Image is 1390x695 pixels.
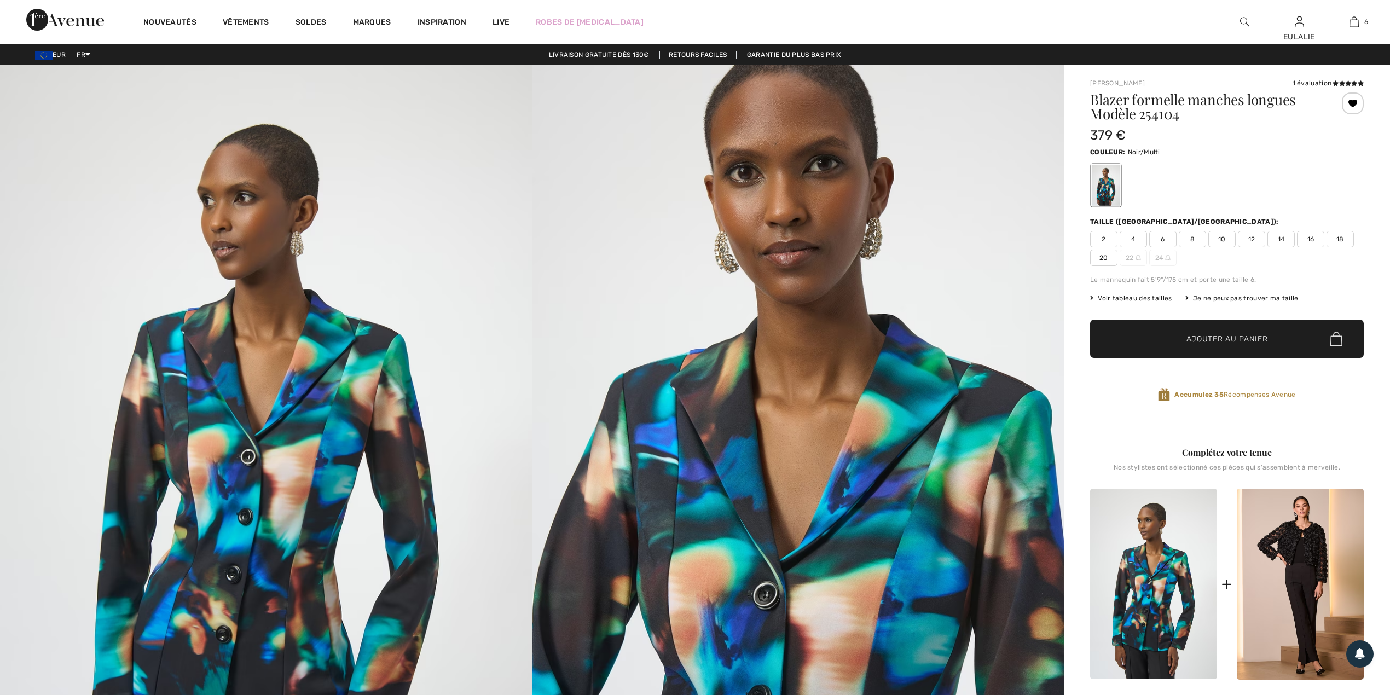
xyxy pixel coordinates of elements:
a: Nouveautés [143,18,196,29]
div: EULALIE [1272,31,1326,43]
a: Se connecter [1295,16,1304,27]
span: 20 [1090,250,1117,266]
div: 1 évaluation [1293,78,1364,88]
span: Récompenses Avenue [1174,390,1295,399]
span: 2 [1090,231,1117,247]
a: Robes de [MEDICAL_DATA] [536,16,644,28]
div: Complétez votre tenue [1090,446,1364,459]
strong: Accumulez 35 [1174,391,1224,398]
span: Voir tableau des tailles [1090,293,1172,303]
span: 16 [1297,231,1324,247]
span: 6 [1149,231,1177,247]
a: 6 [1327,15,1381,28]
button: Ajouter au panier [1090,320,1364,358]
div: Nos stylistes ont sélectionné ces pièces qui s'assemblent à merveille. [1090,464,1364,480]
span: 8 [1179,231,1206,247]
span: 18 [1327,231,1354,247]
a: Live [493,16,509,28]
div: + [1221,572,1232,596]
div: Je ne peux pas trouver ma taille [1185,293,1299,303]
a: Vêtements [223,18,269,29]
img: Bag.svg [1330,332,1342,346]
span: FR [77,51,90,59]
img: recherche [1240,15,1249,28]
span: 12 [1238,231,1265,247]
span: 379 € [1090,128,1126,143]
h1: Blazer formelle manches longues Modèle 254104 [1090,92,1318,121]
img: Euro [35,51,53,60]
a: Garantie du plus bas prix [738,51,850,59]
img: Mes infos [1295,15,1304,28]
img: Récompenses Avenue [1158,387,1170,402]
span: 22 [1120,250,1147,266]
span: Ajouter au panier [1186,333,1268,345]
img: Mon panier [1350,15,1359,28]
div: Taille ([GEOGRAPHIC_DATA]/[GEOGRAPHIC_DATA]): [1090,217,1281,227]
img: ring-m.svg [1165,255,1171,260]
div: Noir/Multi [1092,165,1120,206]
img: Blazer Formelle Manches Longues modèle 254104 [1090,489,1217,679]
a: Livraison gratuite dès 130€ [540,51,658,59]
a: Soldes [296,18,327,29]
a: Marques [353,18,391,29]
span: Couleur: [1090,148,1125,156]
span: 6 [1364,17,1368,27]
img: 1ère Avenue [26,9,104,31]
span: EUR [35,51,70,59]
span: 10 [1208,231,1236,247]
span: Inspiration [418,18,466,29]
span: 14 [1267,231,1295,247]
span: Noir/Multi [1128,148,1160,156]
a: Retours faciles [659,51,737,59]
span: 4 [1120,231,1147,247]
img: Pantalons Formels Ajustés modèle 254102 [1237,489,1364,680]
span: 24 [1149,250,1177,266]
div: Le mannequin fait 5'9"/175 cm et porte une taille 6. [1090,275,1364,285]
a: [PERSON_NAME] [1090,79,1145,87]
img: ring-m.svg [1136,255,1141,260]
